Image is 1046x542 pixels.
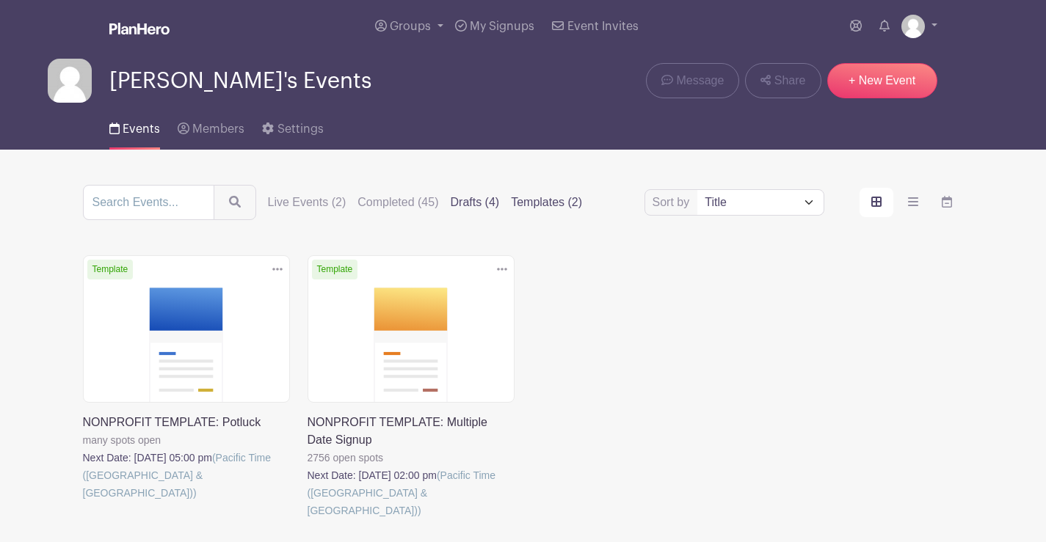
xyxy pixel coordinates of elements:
a: Events [109,103,160,150]
a: Settings [262,103,323,150]
a: Share [745,63,821,98]
span: Message [676,72,724,89]
label: Sort by [653,194,694,211]
span: Groups [390,21,431,32]
img: logo_white-6c42ec7e38ccf1d336a20a19083b03d10ae64f83f12c07503d8b9e83406b4c7d.svg [109,23,170,34]
span: Event Invites [567,21,639,32]
span: Template [312,260,358,279]
div: order and view [860,188,964,217]
span: Template [87,260,134,279]
label: Live Events (2) [268,194,346,211]
span: Share [774,72,806,89]
a: Members [178,103,244,150]
label: Completed (45) [357,194,438,211]
div: filters [268,194,583,211]
a: Message [646,63,739,98]
a: + New Event [827,63,937,98]
input: Search Events... [83,185,214,220]
span: Members [192,123,244,135]
img: default-ce2991bfa6775e67f084385cd625a349d9dcbb7a52a09fb2fda1e96e2d18dcdb.png [901,15,925,38]
span: My Signups [470,21,534,32]
img: default-ce2991bfa6775e67f084385cd625a349d9dcbb7a52a09fb2fda1e96e2d18dcdb.png [48,59,92,103]
span: Events [123,123,160,135]
span: [PERSON_NAME]'s Events [109,69,371,93]
span: Settings [277,123,324,135]
label: Drafts (4) [451,194,500,211]
label: Templates (2) [511,194,582,211]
